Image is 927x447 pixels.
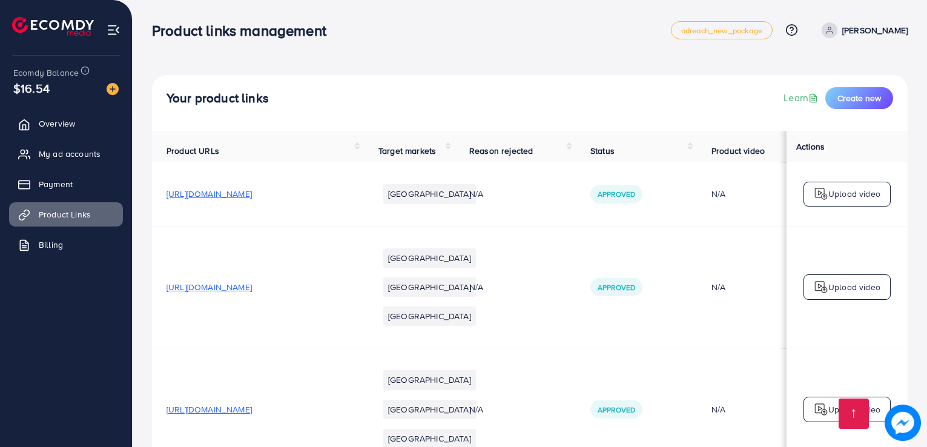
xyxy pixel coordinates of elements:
span: N/A [469,281,483,293]
span: Overview [39,118,75,130]
span: Approved [598,282,635,293]
a: [PERSON_NAME] [817,22,908,38]
span: Approved [598,405,635,415]
img: logo [12,17,94,36]
span: Status [590,145,615,157]
img: image [885,405,920,440]
span: N/A [469,403,483,416]
a: My ad accounts [9,142,123,166]
span: Product URLs [167,145,219,157]
a: adreach_new_package [671,21,773,39]
span: My ad accounts [39,148,101,160]
div: N/A [711,281,797,293]
span: $16.54 [13,79,50,97]
li: [GEOGRAPHIC_DATA] [383,248,476,268]
span: N/A [469,188,483,200]
p: [PERSON_NAME] [842,23,908,38]
a: Overview [9,111,123,136]
h3: Product links management [152,22,336,39]
span: adreach_new_package [681,27,762,35]
p: Upload video [828,402,880,417]
p: Upload video [828,187,880,201]
span: [URL][DOMAIN_NAME] [167,403,252,416]
img: image [107,83,119,95]
button: Create new [825,87,893,109]
a: Product Links [9,202,123,227]
p: Upload video [828,280,880,294]
span: Approved [598,189,635,199]
li: [GEOGRAPHIC_DATA] [383,184,476,204]
span: Reason rejected [469,145,533,157]
li: [GEOGRAPHIC_DATA] [383,277,476,297]
div: N/A [711,403,797,416]
li: [GEOGRAPHIC_DATA] [383,370,476,389]
span: [URL][DOMAIN_NAME] [167,281,252,293]
a: Payment [9,172,123,196]
span: Target markets [378,145,436,157]
img: menu [107,23,120,37]
span: Payment [39,178,73,190]
span: Product Links [39,208,91,220]
span: Billing [39,239,63,251]
span: Actions [796,141,825,153]
img: logo [814,187,828,201]
img: logo [814,280,828,294]
div: N/A [711,188,797,200]
span: Ecomdy Balance [13,67,79,79]
a: Learn [783,91,820,105]
li: [GEOGRAPHIC_DATA] [383,400,476,419]
span: Product video [711,145,765,157]
h4: Your product links [167,91,269,106]
a: Billing [9,233,123,257]
span: Create new [837,92,881,104]
span: [URL][DOMAIN_NAME] [167,188,252,200]
li: [GEOGRAPHIC_DATA] [383,306,476,326]
img: logo [814,402,828,417]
